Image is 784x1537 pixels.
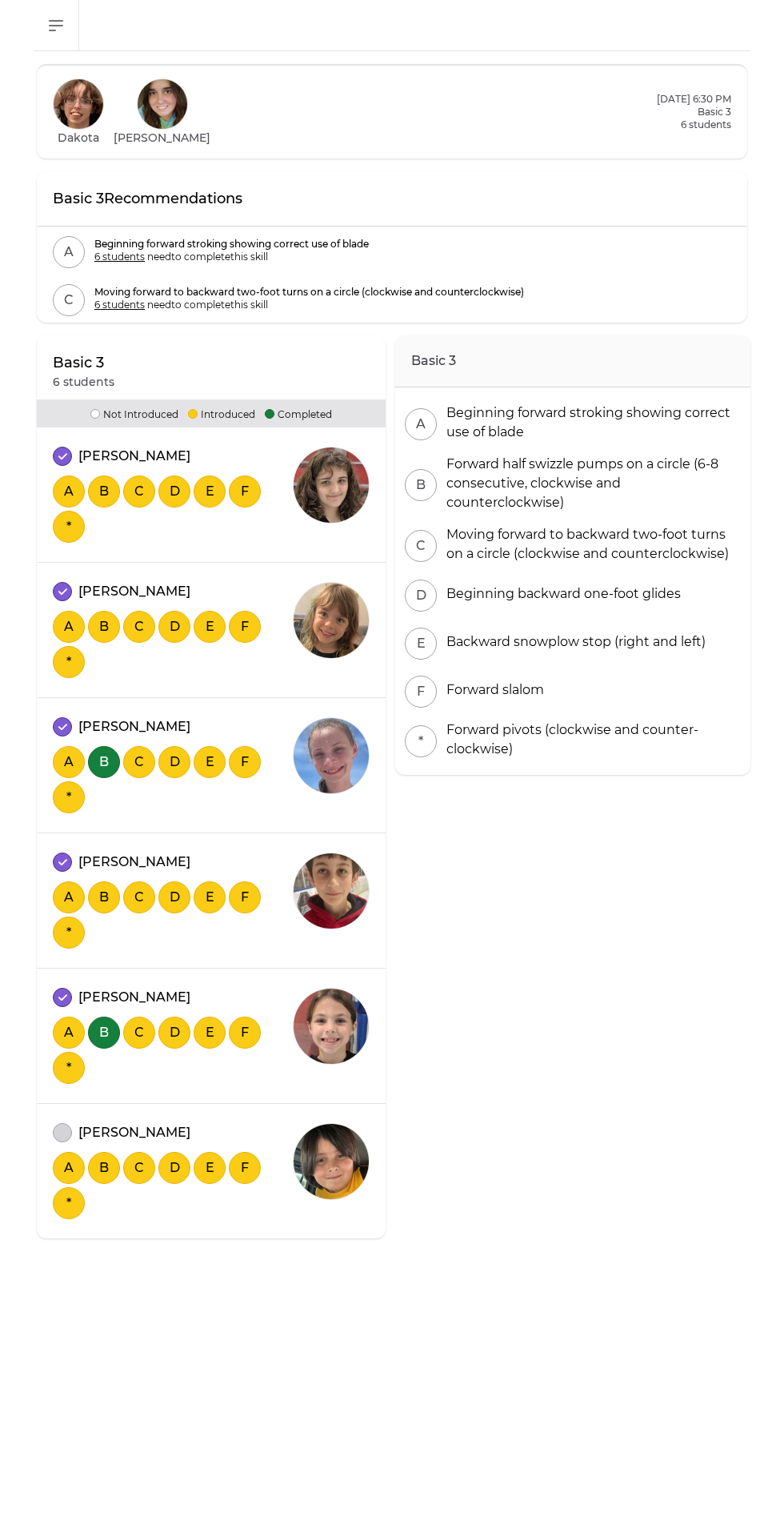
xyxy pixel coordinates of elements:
button: A [53,881,85,913]
button: C [123,1017,155,1049]
button: A [53,476,85,508]
button: D [158,611,190,643]
button: E [405,628,437,660]
button: B [88,1152,120,1184]
button: F [229,746,261,778]
div: Moving forward to backward two-foot turns on a circle (clockwise and counterclockwise) [440,525,741,564]
p: 6 students [657,118,731,131]
p: Beginning forward stroking showing correct use of blade [94,238,369,251]
h2: [DATE] 6:30 PM [657,93,731,106]
button: C [123,881,155,913]
p: 6 students [53,374,114,390]
button: B [88,881,120,913]
span: 6 students [94,299,145,311]
p: need to complete this skill [94,299,524,311]
p: Completed [265,406,332,421]
p: [PERSON_NAME] [78,853,190,872]
button: E [194,476,226,508]
button: D [158,476,190,508]
button: A [405,408,437,440]
button: E [194,1017,226,1049]
h2: Basic 3 [395,335,750,387]
div: Backward snowplow stop (right and left) [440,632,706,652]
button: F [229,1017,261,1049]
p: Moving forward to backward two-foot turns on a circle (clockwise and counterclockwise) [94,286,524,299]
button: attendance [53,447,72,466]
button: D [158,1152,190,1184]
h2: Basic 3 [657,106,731,118]
div: Forward pivots (clockwise and counter-clockwise) [440,720,741,759]
p: need to complete this skill [94,251,369,263]
button: C [405,530,437,562]
p: [PERSON_NAME] [78,1123,190,1142]
span: 6 students [94,251,145,263]
div: Beginning forward stroking showing correct use of blade [440,403,741,442]
button: B [88,476,120,508]
p: [PERSON_NAME] [78,447,190,466]
p: Basic 3 Recommendations [53,187,242,210]
button: F [405,676,437,708]
button: D [158,746,190,778]
button: attendance [53,582,72,601]
div: Forward half swizzle pumps on a circle (6-8 consecutive, clockwise and counterclockwise) [440,455,741,512]
button: C [123,746,155,778]
button: F [229,611,261,643]
button: A [53,746,85,778]
p: [PERSON_NAME] [78,717,190,736]
button: D [405,580,437,612]
button: F [229,476,261,508]
p: Introduced [188,406,255,421]
button: attendance [53,1123,72,1142]
button: C [123,1152,155,1184]
p: Basic 3 [53,351,114,374]
button: B [88,746,120,778]
div: Beginning backward one-foot glides [440,584,681,604]
h1: Dakota [58,130,99,146]
button: A [53,611,85,643]
button: A [53,1152,85,1184]
button: F [229,881,261,913]
button: attendance [53,988,72,1007]
button: attendance [53,853,72,872]
button: A [53,236,85,268]
button: B [88,611,120,643]
p: [PERSON_NAME] [78,582,190,601]
button: D [158,881,190,913]
p: [PERSON_NAME] [78,988,190,1007]
button: E [194,1152,226,1184]
button: E [194,881,226,913]
div: Forward slalom [440,680,544,700]
p: Not Introduced [90,406,178,421]
button: B [405,469,437,501]
button: C [123,476,155,508]
button: D [158,1017,190,1049]
button: E [194,611,226,643]
button: C [53,284,85,316]
button: E [194,746,226,778]
button: B [88,1017,120,1049]
h1: [PERSON_NAME] [114,130,210,146]
button: F [229,1152,261,1184]
button: C [123,611,155,643]
button: A [53,1017,85,1049]
button: attendance [53,717,72,736]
